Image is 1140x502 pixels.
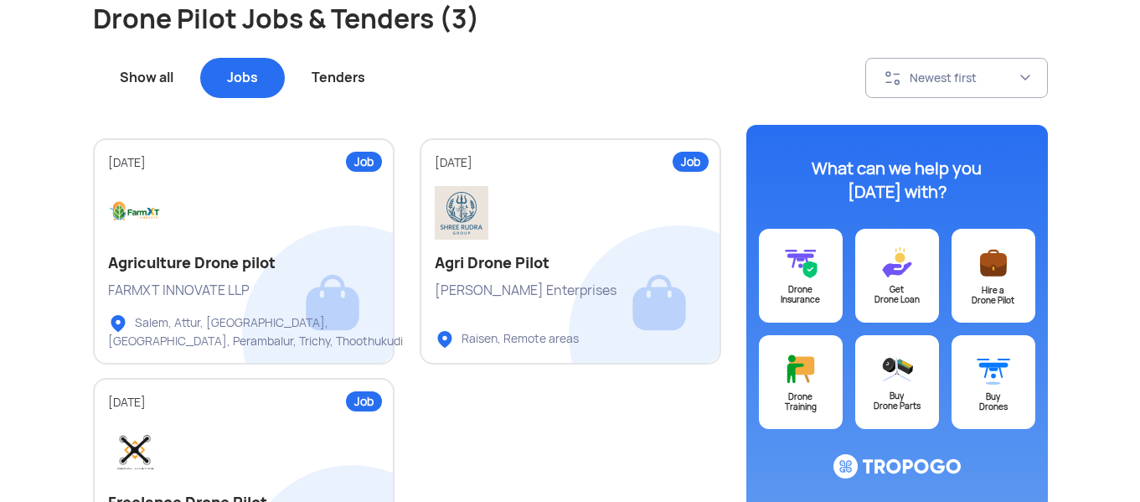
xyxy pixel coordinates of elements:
[93,138,395,365] a: Job[DATE]Agriculture Drone pilotFARMXT INNOVATE LLPSalem, Attur, [GEOGRAPHIC_DATA], [GEOGRAPHIC_D...
[833,454,961,479] img: ic_logo@3x.svg
[346,152,382,172] div: Job
[865,58,1048,98] button: Newest first
[435,253,706,273] h2: Agri Drone Pilot
[673,152,709,172] div: Job
[108,313,128,334] img: ic_locationlist.svg
[435,282,706,300] div: [PERSON_NAME] Enterprises
[420,138,721,365] a: Job[DATE]Agri Drone Pilot[PERSON_NAME] EnterprisesRaisen, Remote areas
[784,246,818,279] img: ic_drone_insurance@3x.svg
[952,286,1035,306] div: Hire a Drone Pilot
[784,352,818,386] img: ic_training@3x.svg
[792,157,1002,204] div: What can we help you [DATE] with?
[200,58,285,98] div: Jobs
[435,329,579,349] div: Raisen, Remote areas
[910,70,1019,85] div: Newest first
[108,282,379,300] div: FARMXT INNOVATE LLP
[855,391,939,411] div: Buy Drone Parts
[108,155,379,171] div: [DATE]
[435,329,455,349] img: ic_locationlist.svg
[855,229,939,323] a: GetDrone Loan
[435,155,706,171] div: [DATE]
[880,352,914,386] img: ic_droneparts@3x.svg
[108,313,407,349] div: Salem, Attur, [GEOGRAPHIC_DATA], [GEOGRAPHIC_DATA], Perambalur, Trichy, Thoothukudi
[93,58,200,98] div: Show all
[93,1,1048,38] h1: Drone Pilot Jobs & Tenders (3)
[285,58,392,98] div: Tenders
[855,285,939,305] div: Get Drone Loan
[759,285,843,305] div: Drone Insurance
[952,335,1035,429] a: BuyDrones
[759,229,843,323] a: DroneInsurance
[759,392,843,412] div: Drone Training
[108,186,162,240] img: logo1.jpg
[759,335,843,429] a: DroneTraining
[435,186,488,240] img: IMG_5394.png
[108,253,379,273] h2: Agriculture Drone pilot
[952,392,1035,412] div: Buy Drones
[855,335,939,429] a: BuyDrone Parts
[346,391,382,411] div: Job
[108,395,379,411] div: [DATE]
[108,426,162,479] img: WhatsApp%20Image%202025-07-04%20at%2012.16.19%20AM.jpeg
[977,352,1010,386] img: ic_buydrone@3x.svg
[880,246,914,279] img: ic_loans@3x.svg
[952,229,1035,323] a: Hire aDrone Pilot
[977,246,1010,280] img: ic_postajob@3x.svg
